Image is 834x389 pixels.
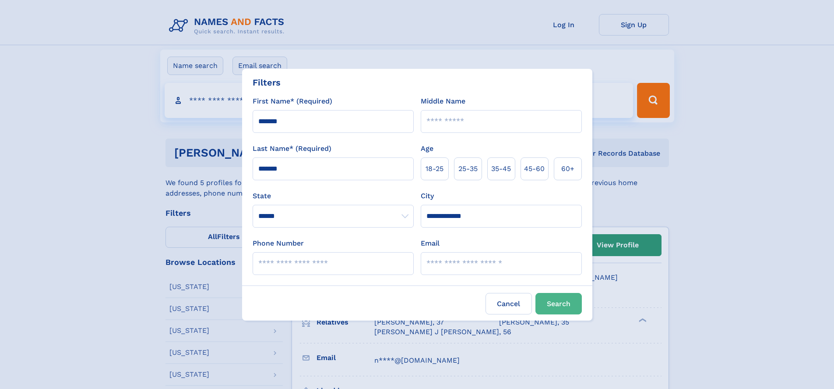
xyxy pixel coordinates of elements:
label: Middle Name [421,96,465,107]
label: Email [421,238,440,249]
label: First Name* (Required) [253,96,332,107]
span: 45‑60 [524,164,545,174]
label: Phone Number [253,238,304,249]
label: City [421,191,434,201]
span: 25‑35 [458,164,478,174]
label: Last Name* (Required) [253,143,331,154]
label: State [253,191,414,201]
button: Search [535,293,582,314]
span: 18‑25 [426,164,443,174]
label: Age [421,143,433,154]
span: 60+ [561,164,574,174]
div: Filters [253,76,281,89]
label: Cancel [486,293,532,314]
span: 35‑45 [491,164,511,174]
